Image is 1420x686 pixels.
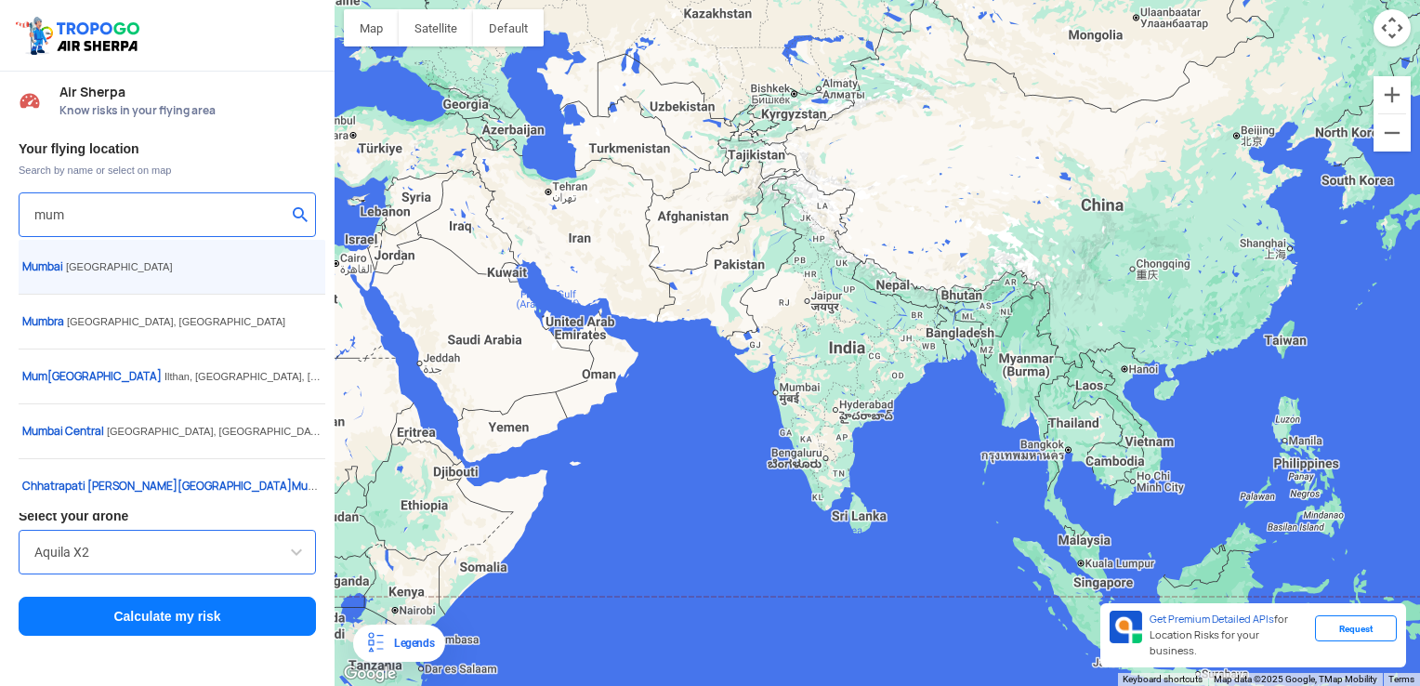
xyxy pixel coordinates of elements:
span: [GEOGRAPHIC_DATA], [GEOGRAPHIC_DATA] [107,426,325,437]
button: Show satellite imagery [399,9,473,46]
span: Mum [22,424,47,439]
a: Terms [1388,674,1414,684]
h3: Your flying location [19,142,316,155]
span: Ilthan, [GEOGRAPHIC_DATA], [GEOGRAPHIC_DATA], [GEOGRAPHIC_DATA] [164,371,526,382]
span: [GEOGRAPHIC_DATA] [22,369,164,384]
img: Google [339,662,401,686]
span: bai Central [22,424,107,439]
span: bai [22,259,66,274]
input: Search by name or Brand [34,541,300,563]
div: Legends [387,632,434,654]
span: bra [22,314,67,329]
button: Keyboard shortcuts [1123,673,1203,686]
div: for Location Risks for your business. [1142,611,1315,660]
span: Get Premium Detailed APIs [1150,613,1274,626]
img: Risk Scores [19,89,41,112]
span: Mum [292,479,318,494]
button: Show street map [344,9,399,46]
span: Mum [22,259,47,274]
span: Search by name or select on map [19,163,316,178]
span: Mum [22,314,47,329]
a: Open this area in Google Maps (opens a new window) [339,662,401,686]
span: Air Sherpa [59,85,316,99]
button: Calculate my risk [19,597,316,636]
button: Zoom out [1374,114,1411,152]
span: Mum [22,369,47,384]
img: Legends [364,632,387,654]
span: [GEOGRAPHIC_DATA] [66,261,173,272]
img: Premium APIs [1110,611,1142,643]
button: Map camera controls [1374,9,1411,46]
h3: Select your drone [19,509,316,522]
span: Map data ©2025 Google, TMap Mobility [1214,674,1377,684]
span: [GEOGRAPHIC_DATA], [GEOGRAPHIC_DATA] [67,316,285,327]
input: Search your flying location [34,204,286,226]
button: Zoom in [1374,76,1411,113]
span: Know risks in your flying area [59,103,316,118]
div: Request [1315,615,1397,641]
span: Chhatrapati [PERSON_NAME][GEOGRAPHIC_DATA] bai (BOM) [22,479,371,494]
img: ic_tgdronemaps.svg [14,14,146,57]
